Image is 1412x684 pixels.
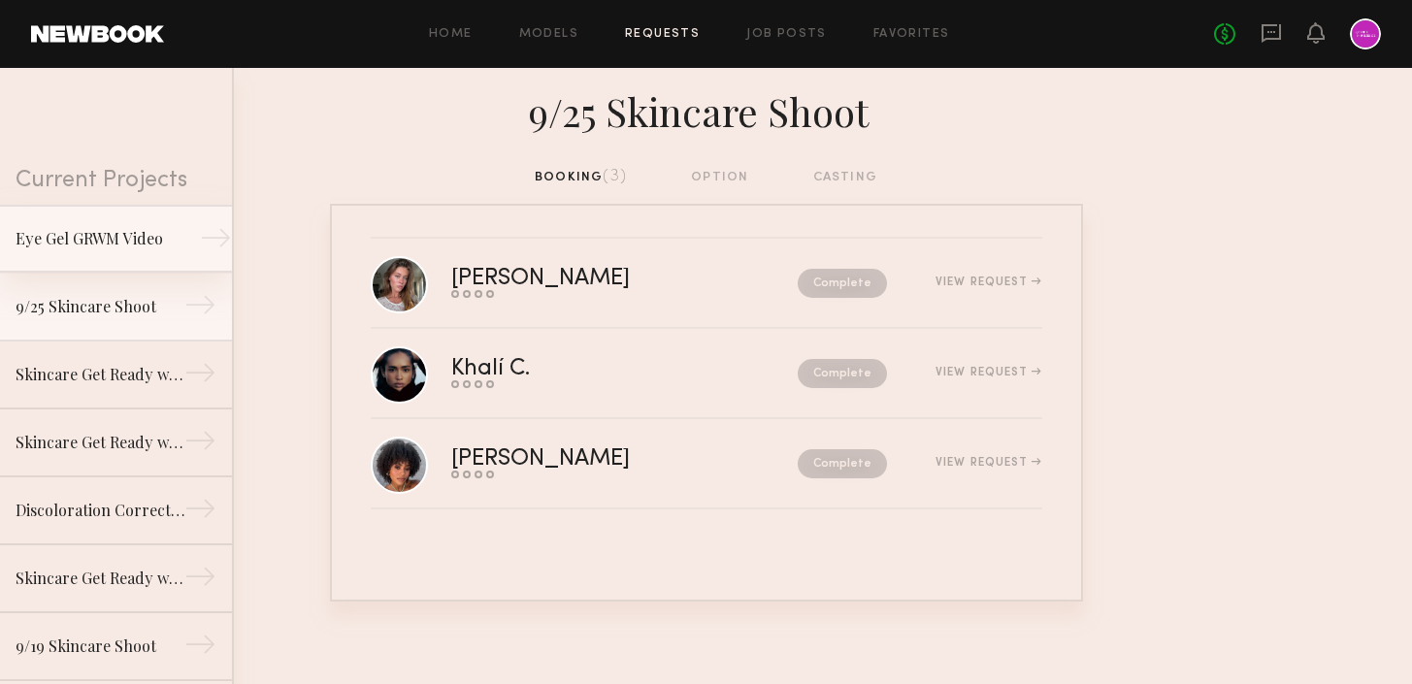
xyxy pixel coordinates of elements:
[16,499,184,522] div: Discoloration Correcting Serum GRWM Video
[16,635,184,658] div: 9/19 Skincare Shoot
[16,431,184,454] div: Skincare Get Ready with Me Video (Eye Gel)
[371,419,1042,509] a: [PERSON_NAME]CompleteView Request
[16,227,184,250] div: Eye Gel GRWM Video
[184,289,216,328] div: →
[451,358,664,380] div: Khalí C.
[371,329,1042,419] a: Khalí C.CompleteView Request
[429,28,473,41] a: Home
[873,28,950,41] a: Favorites
[746,28,827,41] a: Job Posts
[936,457,1041,469] div: View Request
[798,359,887,388] nb-request-status: Complete
[519,28,578,41] a: Models
[184,629,216,668] div: →
[798,269,887,298] nb-request-status: Complete
[451,448,714,471] div: [PERSON_NAME]
[16,363,184,386] div: Skincare Get Ready with Me Video (Body Treatment)
[184,561,216,600] div: →
[330,83,1083,136] div: 9/25 Skincare Shoot
[936,367,1041,378] div: View Request
[16,295,184,318] div: 9/25 Skincare Shoot
[184,425,216,464] div: →
[184,357,216,396] div: →
[371,239,1042,329] a: [PERSON_NAME]CompleteView Request
[451,268,714,290] div: [PERSON_NAME]
[16,567,184,590] div: Skincare Get Ready with Me Video
[625,28,700,41] a: Requests
[936,277,1041,288] div: View Request
[798,449,887,478] nb-request-status: Complete
[184,493,216,532] div: →
[200,222,232,261] div: →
